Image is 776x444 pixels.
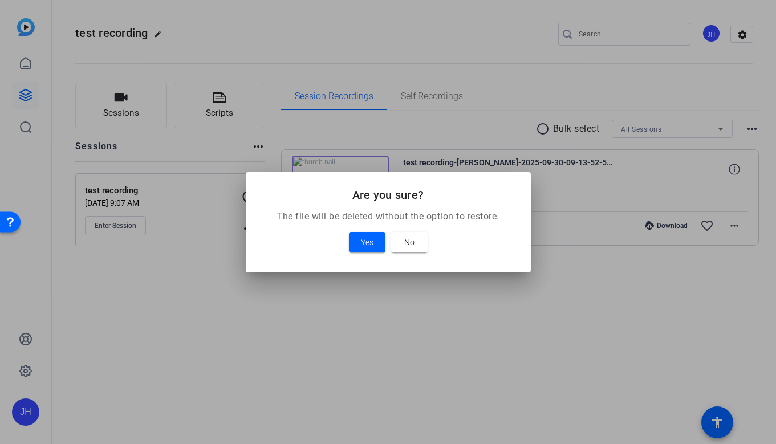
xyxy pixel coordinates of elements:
[361,235,373,249] span: Yes
[259,186,517,204] h2: Are you sure?
[349,232,385,252] button: Yes
[259,210,517,223] p: The file will be deleted without the option to restore.
[391,232,428,252] button: No
[404,235,415,249] span: No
